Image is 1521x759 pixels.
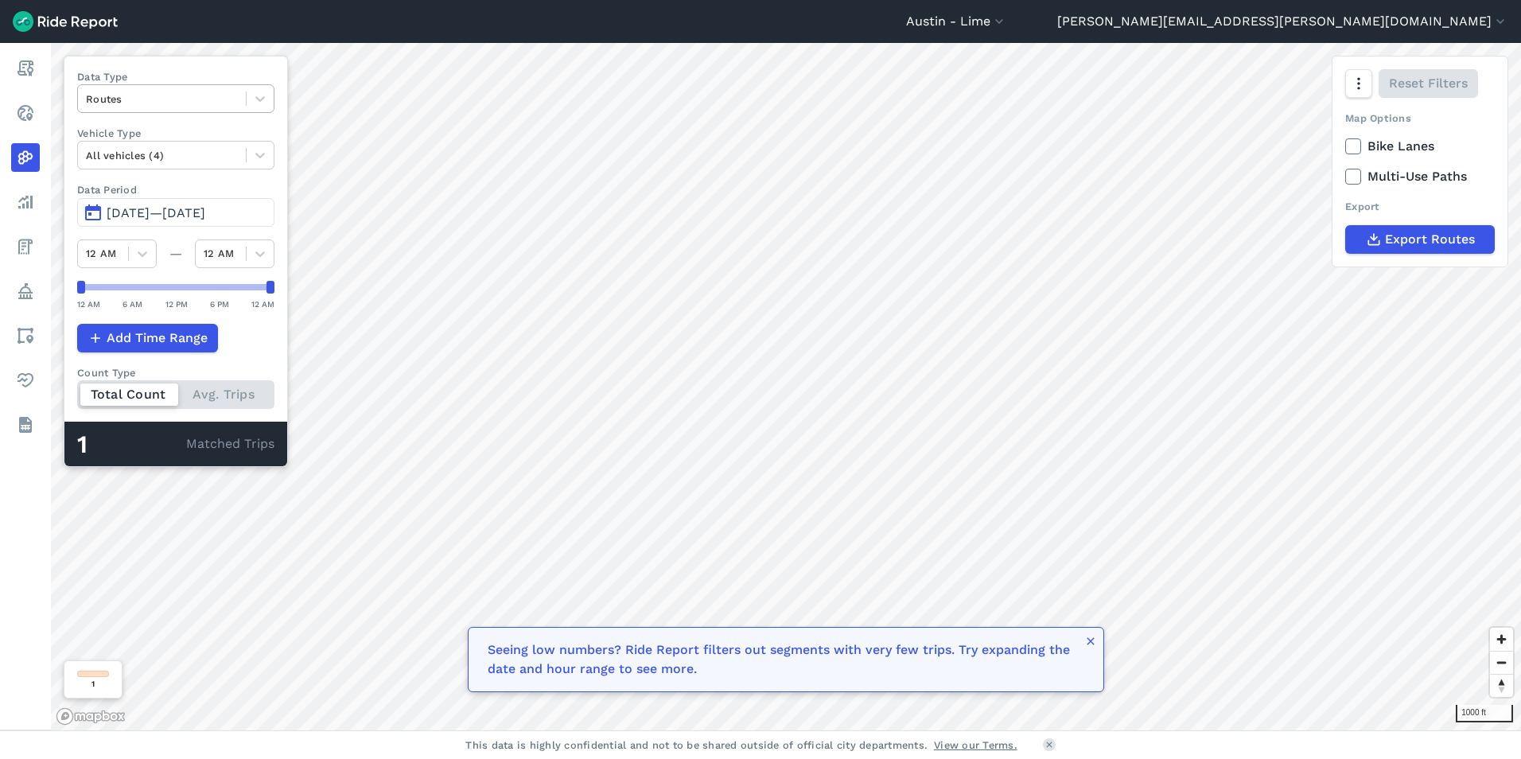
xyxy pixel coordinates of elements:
button: Zoom out [1490,651,1513,674]
div: 12 PM [165,297,188,311]
button: Add Time Range [77,324,218,352]
span: Export Routes [1385,230,1475,249]
a: Areas [11,321,40,350]
a: Fees [11,232,40,261]
div: Map Options [1345,111,1495,126]
div: 6 PM [210,297,229,311]
div: 1 [77,434,186,455]
button: [DATE]—[DATE] [77,198,274,227]
a: Analyze [11,188,40,216]
button: [PERSON_NAME][EMAIL_ADDRESS][PERSON_NAME][DOMAIN_NAME] [1057,12,1508,31]
a: Heatmaps [11,143,40,172]
button: Austin - Lime [906,12,1007,31]
a: Report [11,54,40,83]
label: Multi-Use Paths [1345,167,1495,186]
label: Vehicle Type [77,126,274,141]
button: Zoom in [1490,628,1513,651]
label: Data Period [77,182,274,197]
a: Datasets [11,411,40,439]
img: Ride Report [13,11,118,32]
div: Matched Trips [64,422,287,466]
div: 1000 ft [1456,705,1513,722]
div: — [157,244,195,263]
a: Policy [11,277,40,306]
span: Reset Filters [1389,74,1468,93]
div: 12 AM [251,297,274,311]
label: Data Type [77,69,274,84]
div: Count Type [77,365,274,380]
div: Export [1345,199,1495,214]
a: Realtime [11,99,40,127]
button: Reset bearing to north [1490,674,1513,697]
a: Mapbox logo [56,707,126,726]
span: [DATE]—[DATE] [107,205,205,220]
a: View our Terms. [934,738,1017,753]
button: Reset Filters [1379,69,1478,98]
div: 6 AM [123,297,142,311]
button: Export Routes [1345,225,1495,254]
label: Bike Lanes [1345,137,1495,156]
a: Health [11,366,40,395]
span: Add Time Range [107,329,208,348]
div: 12 AM [77,297,100,311]
canvas: Map [51,43,1521,730]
